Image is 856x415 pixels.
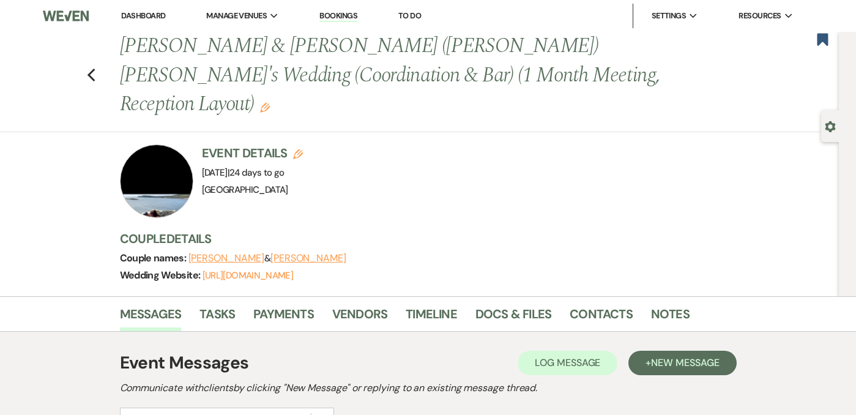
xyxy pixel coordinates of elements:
[121,10,165,21] a: Dashboard
[739,10,781,22] span: Resources
[651,356,719,369] span: New Message
[120,304,182,331] a: Messages
[825,120,836,132] button: Open lead details
[319,10,357,22] a: Bookings
[120,350,249,376] h1: Event Messages
[120,252,188,264] span: Couple names:
[570,304,633,331] a: Contacts
[332,304,387,331] a: Vendors
[229,166,285,179] span: 24 days to go
[206,10,267,22] span: Manage Venues
[202,144,303,162] h3: Event Details
[120,32,668,119] h1: [PERSON_NAME] & [PERSON_NAME] ([PERSON_NAME]) [PERSON_NAME]'s Wedding (Coordination & Bar) (1 Mon...
[652,10,687,22] span: Settings
[228,166,285,179] span: |
[398,10,421,21] a: To Do
[260,101,270,112] button: Edit
[120,269,203,282] span: Wedding Website:
[628,351,736,375] button: +New Message
[203,269,293,282] a: [URL][DOMAIN_NAME]
[270,253,346,263] button: [PERSON_NAME]
[535,356,600,369] span: Log Message
[406,304,457,331] a: Timeline
[202,166,285,179] span: [DATE]
[43,3,89,29] img: Weven Logo
[120,230,805,247] h3: Couple Details
[651,304,690,331] a: Notes
[188,252,346,264] span: &
[202,184,288,196] span: [GEOGRAPHIC_DATA]
[199,304,235,331] a: Tasks
[188,253,264,263] button: [PERSON_NAME]
[120,381,737,395] h2: Communicate with clients by clicking "New Message" or replying to an existing message thread.
[518,351,617,375] button: Log Message
[475,304,551,331] a: Docs & Files
[253,304,314,331] a: Payments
